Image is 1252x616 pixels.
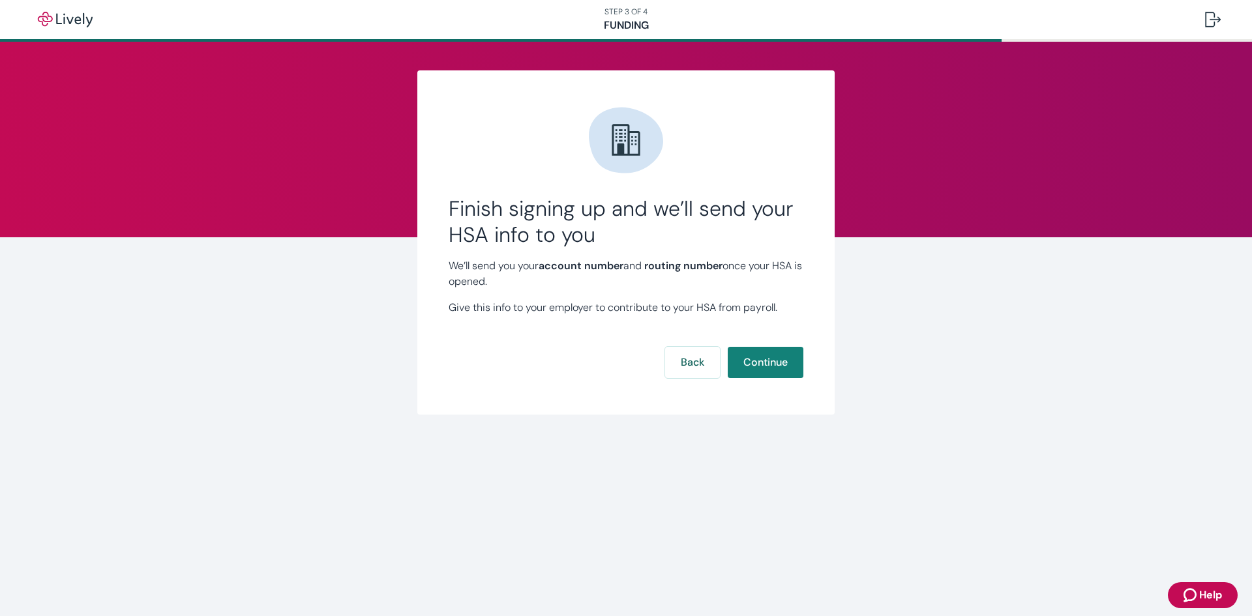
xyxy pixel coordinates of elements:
[644,259,723,272] strong: routing number
[1168,582,1238,608] button: Zendesk support iconHelp
[587,102,665,180] img: Company
[449,258,803,289] p: We’ll send you your and once your HSA is opened.
[665,347,720,378] button: Back
[449,196,803,248] h2: Finish signing up and we’ll send your HSA info to you
[29,12,102,27] img: Lively
[539,259,623,272] strong: account number
[1199,587,1222,603] span: Help
[728,347,803,378] button: Continue
[449,300,803,315] p: Give this info to your employer to contribute to your HSA from payroll.
[1184,587,1199,603] svg: Zendesk support icon
[1195,4,1231,35] button: Log out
